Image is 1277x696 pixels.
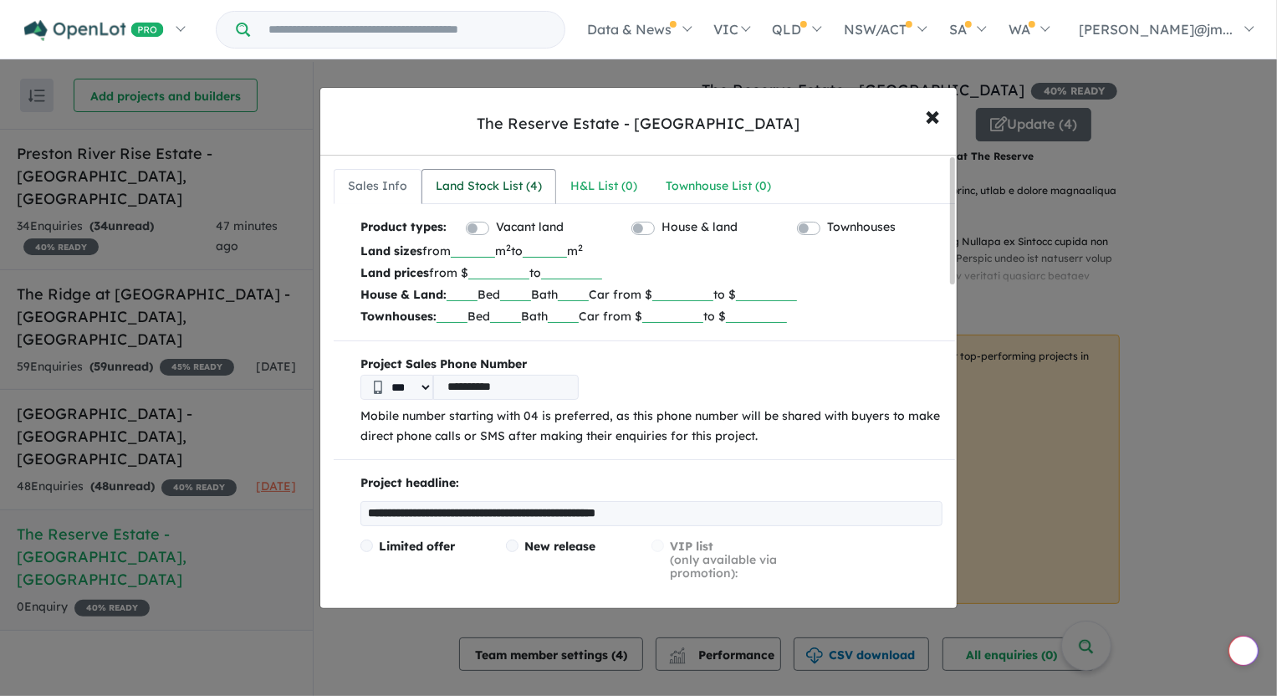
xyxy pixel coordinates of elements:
[360,473,943,494] p: Project headline:
[374,381,382,394] img: Phone icon
[570,177,637,197] div: H&L List ( 0 )
[360,243,422,258] b: Land sizes
[348,177,407,197] div: Sales Info
[360,606,943,627] p: Selling points:
[24,20,164,41] img: Openlot PRO Logo White
[360,305,943,327] p: Bed Bath Car from $ to $
[360,284,943,305] p: Bed Bath Car from $ to $
[1079,21,1233,38] span: [PERSON_NAME]@jm...
[360,240,943,262] p: from m to m
[506,242,511,253] sup: 2
[360,265,429,280] b: Land prices
[524,539,595,554] span: New release
[496,217,564,238] label: Vacant land
[360,407,943,447] p: Mobile number starting with 04 is preferred, as this phone number will be shared with buyers to m...
[578,242,583,253] sup: 2
[360,262,943,284] p: from $ to
[360,287,447,302] b: House & Land:
[360,309,437,324] b: Townhouses:
[666,177,771,197] div: Townhouse List ( 0 )
[436,177,542,197] div: Land Stock List ( 4 )
[360,217,447,240] b: Product types:
[253,12,561,48] input: Try estate name, suburb, builder or developer
[925,97,940,133] span: ×
[827,217,896,238] label: Townhouses
[379,539,455,554] span: Limited offer
[360,355,943,375] b: Project Sales Phone Number
[661,217,738,238] label: House & land
[478,113,800,135] div: The Reserve Estate - [GEOGRAPHIC_DATA]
